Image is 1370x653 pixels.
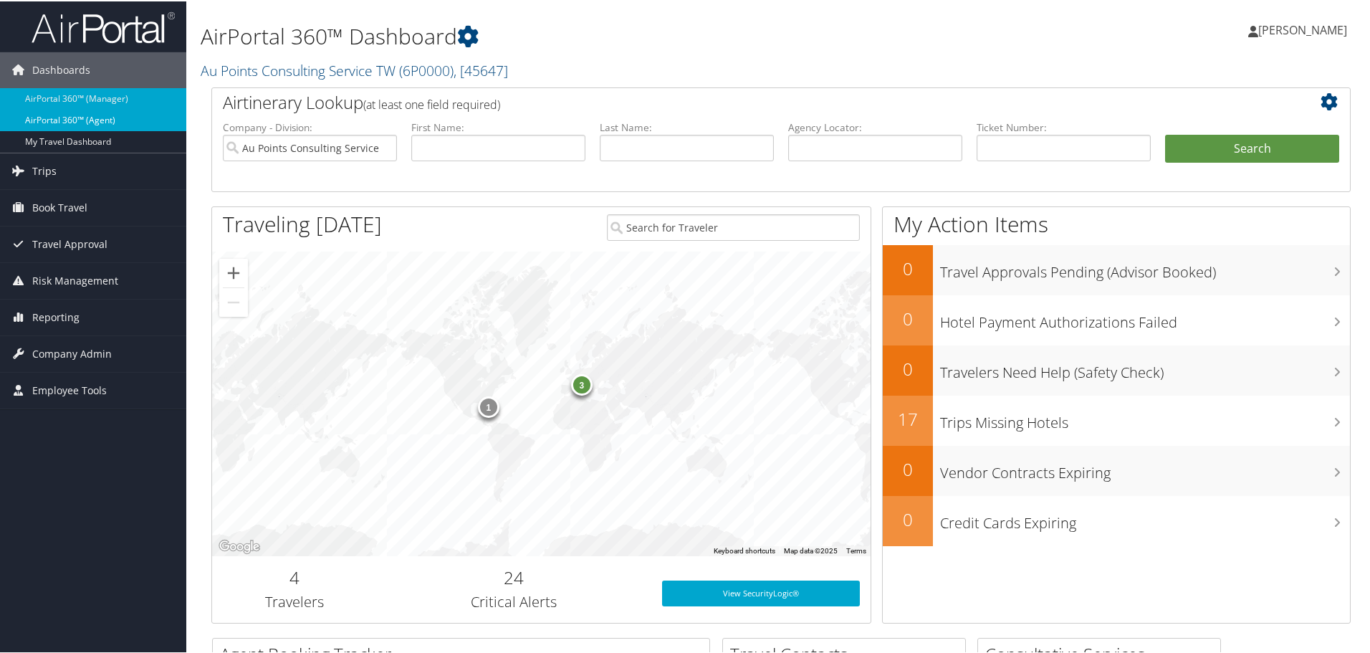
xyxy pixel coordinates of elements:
label: Company - Division: [223,119,397,133]
span: , [ 45647 ] [454,59,508,79]
h3: Hotel Payment Authorizations Failed [940,304,1350,331]
label: Agency Locator: [788,119,962,133]
a: [PERSON_NAME] [1248,7,1361,50]
h1: AirPortal 360™ Dashboard [201,20,974,50]
span: ( 6P0000 ) [399,59,454,79]
h2: 0 [883,506,933,530]
span: Employee Tools [32,371,107,407]
div: 1 [477,395,499,416]
span: (at least one field required) [363,95,500,111]
span: Risk Management [32,262,118,297]
h3: Travelers Need Help (Safety Check) [940,354,1350,381]
h2: 0 [883,356,933,380]
span: Travel Approval [32,225,107,261]
span: Company Admin [32,335,112,371]
span: Map data ©2025 [784,545,838,553]
img: Google [216,536,263,555]
button: Keyboard shortcuts [714,545,775,555]
label: Ticket Number: [977,119,1151,133]
a: 0Travelers Need Help (Safety Check) [883,344,1350,394]
a: View SecurityLogic® [662,579,860,605]
span: Dashboards [32,51,90,87]
span: [PERSON_NAME] [1258,21,1347,37]
button: Zoom out [219,287,248,315]
h2: Airtinerary Lookup [223,89,1245,113]
input: Search for Traveler [607,213,860,239]
label: First Name: [411,119,585,133]
h3: Travel Approvals Pending (Advisor Booked) [940,254,1350,281]
h1: Traveling [DATE] [223,208,382,238]
h3: Trips Missing Hotels [940,404,1350,432]
a: Au Points Consulting Service TW [201,59,508,79]
a: Terms (opens in new tab) [846,545,866,553]
a: 0Hotel Payment Authorizations Failed [883,294,1350,344]
a: 0Travel Approvals Pending (Advisor Booked) [883,244,1350,294]
h3: Travelers [223,591,366,611]
img: airportal-logo.png [32,9,175,43]
div: 3 [571,372,593,394]
h2: 0 [883,456,933,480]
h3: Critical Alerts [388,591,641,611]
h2: 0 [883,255,933,280]
h2: 0 [883,305,933,330]
span: Trips [32,152,57,188]
a: 17Trips Missing Hotels [883,394,1350,444]
button: Zoom in [219,257,248,286]
h3: Credit Cards Expiring [940,505,1350,532]
a: 0Credit Cards Expiring [883,495,1350,545]
a: 0Vendor Contracts Expiring [883,444,1350,495]
h3: Vendor Contracts Expiring [940,454,1350,482]
h2: 24 [388,564,641,588]
h2: 17 [883,406,933,430]
h1: My Action Items [883,208,1350,238]
h2: 4 [223,564,366,588]
span: Book Travel [32,189,87,224]
span: Reporting [32,298,80,334]
label: Last Name: [600,119,774,133]
a: Open this area in Google Maps (opens a new window) [216,536,263,555]
button: Search [1165,133,1339,162]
